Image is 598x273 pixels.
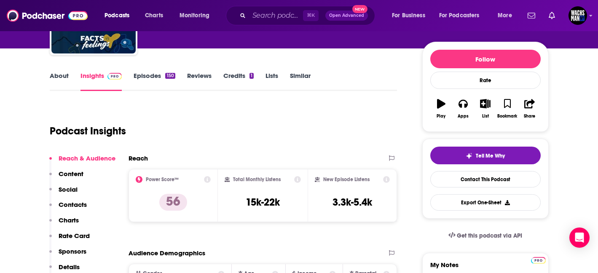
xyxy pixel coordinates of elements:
[430,50,541,68] button: Follow
[476,153,505,159] span: Tell Me Why
[223,72,254,91] a: Credits1
[59,185,78,193] p: Social
[545,8,558,23] a: Show notifications dropdown
[249,73,254,79] div: 1
[134,72,175,91] a: Episodes150
[159,194,187,211] p: 56
[59,232,90,240] p: Rate Card
[466,153,472,159] img: tell me why sparkle
[59,154,115,162] p: Reach & Audience
[139,9,168,22] a: Charts
[265,72,278,91] a: Lists
[59,247,86,255] p: Sponsors
[233,177,281,182] h2: Total Monthly Listens
[146,177,179,182] h2: Power Score™
[174,9,220,22] button: open menu
[430,194,541,211] button: Export One-Sheet
[569,6,587,25] span: Logged in as WachsmanNY
[145,10,163,21] span: Charts
[129,249,205,257] h2: Audience Demographics
[325,11,368,21] button: Open AdvancedNew
[430,72,541,89] div: Rate
[439,10,480,21] span: For Podcasters
[59,201,87,209] p: Contacts
[524,8,539,23] a: Show notifications dropdown
[59,170,83,178] p: Content
[303,10,319,21] span: ⌘ K
[386,9,436,22] button: open menu
[49,170,83,185] button: Content
[434,9,492,22] button: open menu
[458,114,469,119] div: Apps
[99,9,140,22] button: open menu
[442,225,529,246] a: Get this podcast via API
[430,171,541,187] a: Contact This Podcast
[49,154,115,170] button: Reach & Audience
[569,227,590,248] div: Open Intercom Messenger
[50,125,126,137] h1: Podcast Insights
[249,9,303,22] input: Search podcasts, credits, & more...
[524,114,535,119] div: Share
[246,196,280,209] h3: 15k-22k
[105,10,129,21] span: Podcasts
[49,216,79,232] button: Charts
[59,216,79,224] p: Charts
[498,10,512,21] span: More
[492,9,523,22] button: open menu
[437,114,445,119] div: Play
[49,185,78,201] button: Social
[129,154,148,162] h2: Reach
[352,5,367,13] span: New
[7,8,88,24] img: Podchaser - Follow, Share and Rate Podcasts
[474,94,496,124] button: List
[80,72,122,91] a: InsightsPodchaser Pro
[496,94,518,124] button: Bookmark
[329,13,364,18] span: Open Advanced
[482,114,489,119] div: List
[497,114,517,119] div: Bookmark
[333,196,372,209] h3: 3.3k-5.4k
[49,201,87,216] button: Contacts
[569,6,587,25] button: Show profile menu
[457,232,522,239] span: Get this podcast via API
[49,232,90,247] button: Rate Card
[531,256,546,264] a: Pro website
[165,73,175,79] div: 150
[430,147,541,164] button: tell me why sparkleTell Me Why
[452,94,474,124] button: Apps
[531,257,546,264] img: Podchaser Pro
[49,247,86,263] button: Sponsors
[430,94,452,124] button: Play
[518,94,540,124] button: Share
[59,263,80,271] p: Details
[392,10,425,21] span: For Business
[107,73,122,80] img: Podchaser Pro
[180,10,209,21] span: Monitoring
[323,177,370,182] h2: New Episode Listens
[50,72,69,91] a: About
[234,6,383,25] div: Search podcasts, credits, & more...
[187,72,212,91] a: Reviews
[569,6,587,25] img: User Profile
[290,72,311,91] a: Similar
